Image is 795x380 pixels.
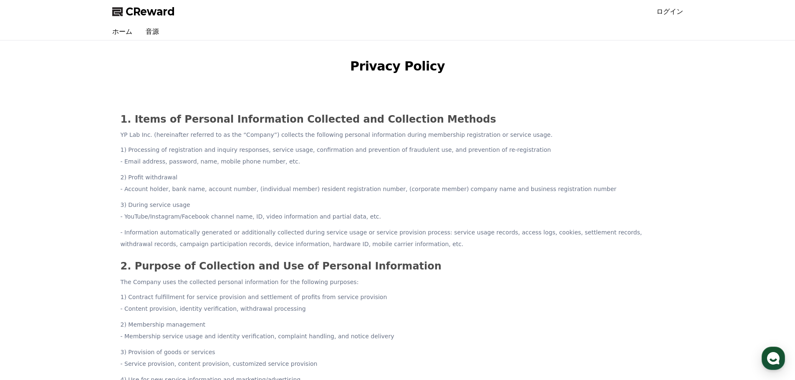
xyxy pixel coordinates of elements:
li: 3) Provision of goods or services [121,346,675,370]
span: Home [21,277,36,284]
li: - Content provision, identity verification, withdrawal processing [121,303,675,315]
a: ログイン [656,7,683,17]
span: Settings [124,277,144,284]
li: 1) Processing of registration and inquiry responses, service usage, confirmation and prevention o... [121,144,675,167]
a: 音源 [139,23,166,40]
li: - Service provision, content provision, customized service provision [121,358,675,370]
li: 3) During service usage [121,199,675,250]
h3: 2. Purpose of Collection and Use of Personal Information [121,261,675,272]
li: - YouTube/Instagram/Facebook channel name, ID, video information and partial data, etc. [121,211,675,222]
a: Messages [55,264,108,285]
a: Home [3,264,55,285]
h1: Privacy Policy [109,57,686,75]
li: - Account holder, bank name, account number, (individual member) resident registration number, (c... [121,183,675,195]
span: CReward [126,5,175,18]
a: ホーム [106,23,139,40]
li: 2) Membership management [121,319,675,342]
li: - Information automatically generated or additionally collected during service usage or service p... [121,226,675,250]
a: Settings [108,264,160,285]
span: Messages [69,277,94,284]
li: 2) Profit withdrawal [121,171,675,195]
li: - Email address, password, name, mobile phone number, etc. [121,156,675,167]
a: CReward [112,5,175,18]
h3: 1. Items of Personal Information Collected and Collection Methods [121,114,675,125]
p: YP Lab Inc. (hereinafter referred to as the “Company”) collects the following personal informatio... [121,129,675,141]
li: - Membership service usage and identity verification, complaint handling, and notice delivery [121,330,675,342]
li: 1) Contract fulfillment for service provision and settlement of profits from service provision [121,291,675,315]
p: The Company uses the collected personal information for the following purposes: [121,276,675,288]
